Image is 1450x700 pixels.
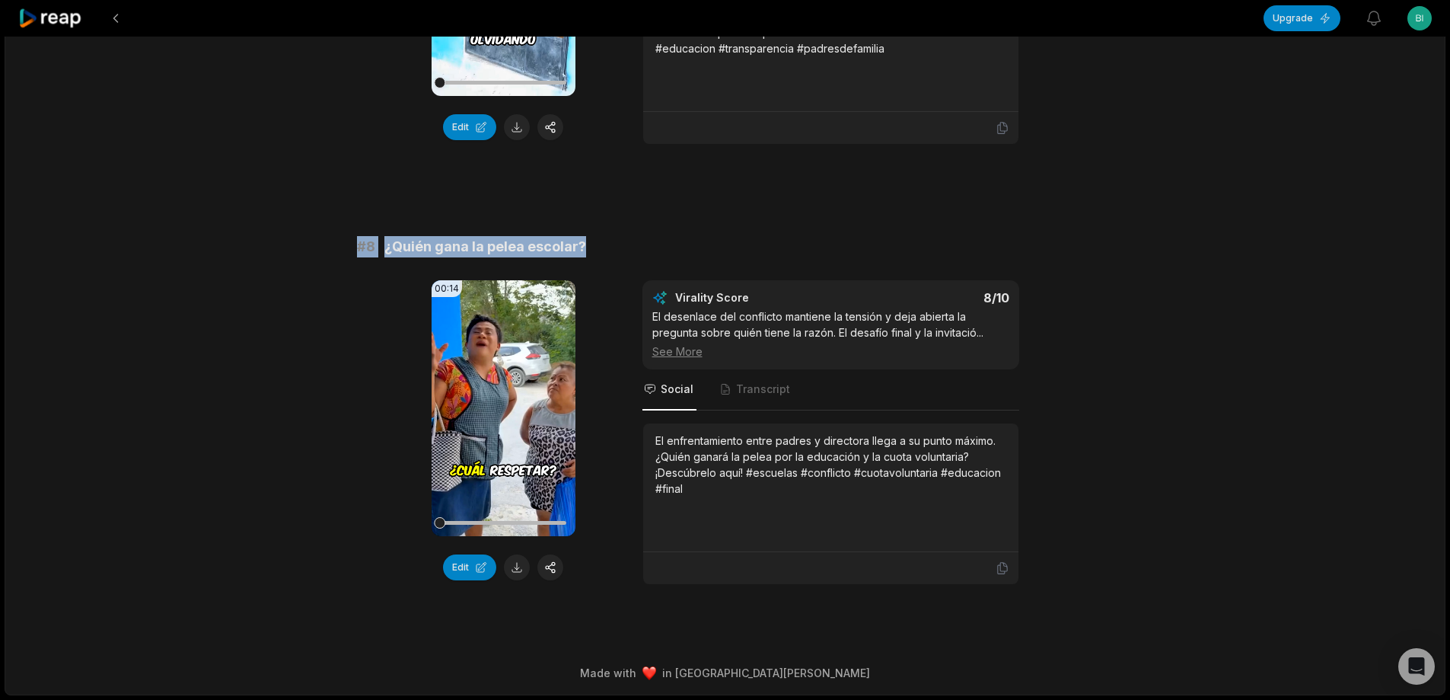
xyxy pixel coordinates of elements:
[1264,5,1340,31] button: Upgrade
[384,236,586,257] span: ¿Quién gana la pelea escolar?
[19,665,1431,681] div: Made with in [GEOGRAPHIC_DATA][PERSON_NAME]
[1398,648,1435,685] div: Open Intercom Messenger
[652,344,1009,360] div: See More
[846,290,1009,305] div: 8 /10
[642,666,656,680] img: heart emoji
[432,280,575,536] video: Your browser does not support mp4 format.
[736,382,790,397] span: Transcript
[652,308,1009,360] div: El desenlace del conflicto mantiene la tensión y deja abierta la pregunta sobre quién tiene la ra...
[675,290,839,305] div: Virality Score
[443,555,496,580] button: Edit
[642,369,1019,411] nav: Tabs
[655,433,1006,497] div: El enfrentamiento entre padres y directora llega a su punto máximo. ¿Quién ganará la pelea por la...
[661,382,693,397] span: Social
[443,114,496,140] button: Edit
[357,236,375,257] span: # 8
